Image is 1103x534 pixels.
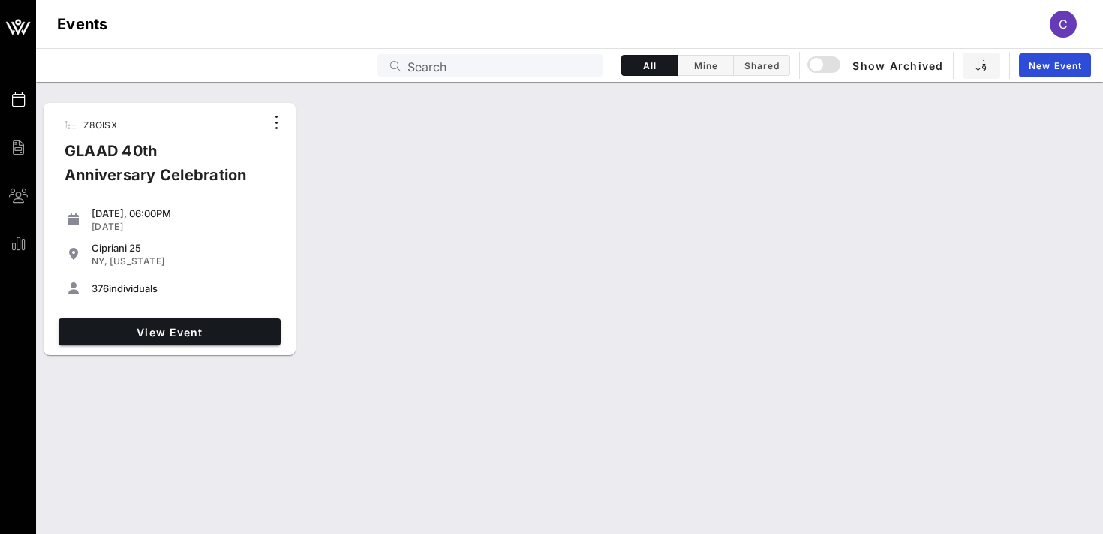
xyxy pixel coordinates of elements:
a: New Event [1019,53,1091,77]
div: individuals [92,282,275,294]
button: Mine [678,55,734,76]
span: Mine [687,60,724,71]
div: GLAAD 40th Anniversary Celebration [53,139,264,199]
span: NY, [92,255,107,267]
span: Z8OISX [83,119,117,131]
button: Shared [734,55,790,76]
div: C [1050,11,1077,38]
span: View Event [65,326,275,339]
h1: Events [57,12,108,36]
span: New Event [1028,60,1082,71]
div: [DATE] [92,221,275,233]
a: View Event [59,318,281,345]
button: All [621,55,678,76]
button: Show Archived [809,52,944,79]
span: [US_STATE] [110,255,164,267]
span: 376 [92,282,109,294]
span: Show Archived [810,56,943,74]
span: C [1059,17,1068,32]
span: Shared [743,60,780,71]
span: All [631,60,668,71]
div: Cipriani 25 [92,242,275,254]
div: [DATE], 06:00PM [92,207,275,219]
